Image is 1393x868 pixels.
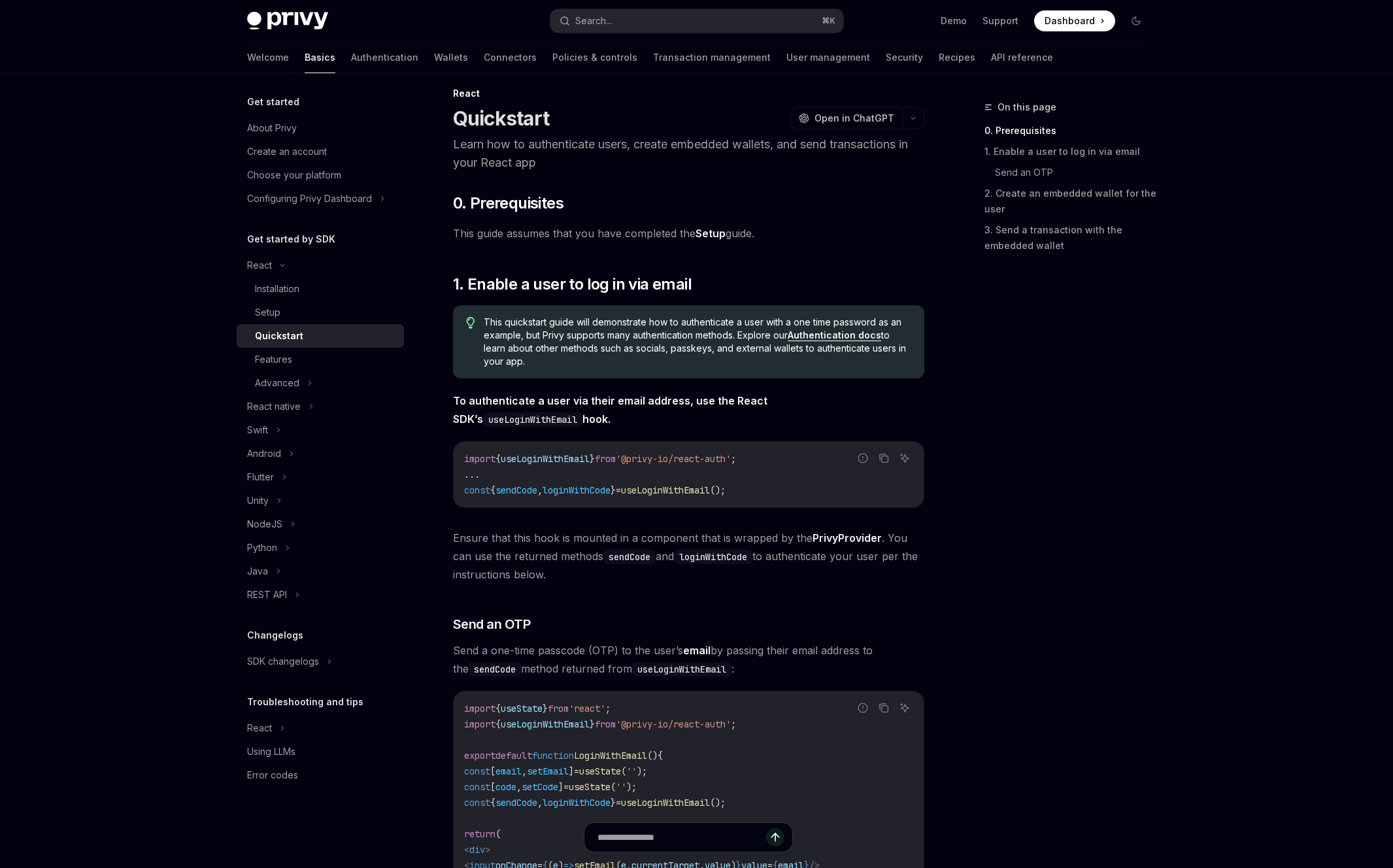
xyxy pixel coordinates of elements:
svg: Tip [466,317,475,329]
code: loginWithCode [674,550,752,564]
span: from [595,718,616,730]
h5: Troubleshooting and tips [247,694,363,710]
span: sendCode [495,484,537,496]
a: Connectors [484,42,537,73]
a: Authentication [351,42,418,73]
span: ⌘ K [822,16,835,26]
a: Security [886,42,923,73]
span: ; [605,703,611,714]
button: Copy the contents from the code block [875,699,892,716]
div: React [247,720,272,736]
a: Installation [237,277,404,301]
span: ... [464,469,480,480]
span: useState [501,703,543,714]
a: Quickstart [237,324,404,348]
a: 1. Enable a user to log in via email [984,141,1157,162]
span: } [543,703,548,714]
a: Create an account [237,140,404,163]
a: Support [982,14,1018,27]
div: React [453,87,924,100]
span: { [658,750,663,761]
a: Setup [696,227,726,241]
a: 0. Prerequisites [984,120,1157,141]
a: Recipes [939,42,975,73]
a: PrivyProvider [813,531,882,545]
code: sendCode [603,550,656,564]
span: Ensure that this hook is mounted in a component that is wrapped by the . You can use the returned... [453,529,924,584]
span: On this page [998,99,1056,115]
span: [ [490,765,495,777]
div: Flutter [247,469,274,485]
span: useState [569,781,611,793]
span: { [495,453,501,465]
code: useLoginWithEmail [632,662,731,676]
span: { [490,797,495,809]
div: React [247,258,272,273]
span: 'react' [569,703,605,714]
button: Ask AI [896,699,913,716]
div: Android [247,446,281,461]
span: Open in ChatGPT [814,112,894,125]
a: Error codes [237,763,404,787]
span: import [464,453,495,465]
a: Wallets [434,42,468,73]
a: Send an OTP [995,162,1157,183]
h5: Get started by SDK [247,231,335,247]
span: useLoginWithEmail [621,484,710,496]
span: = [616,797,621,809]
button: Open in ChatGPT [790,107,902,129]
a: 3. Send a transaction with the embedded wallet [984,220,1157,256]
span: '' [626,765,637,777]
span: = [616,484,621,496]
span: email [495,765,522,777]
span: } [611,797,616,809]
span: ); [637,765,647,777]
div: Error codes [247,767,298,783]
span: { [495,718,501,730]
span: This guide assumes that you have completed the guide. [453,224,924,242]
span: '@privy-io/react-auth' [616,453,731,465]
div: Swift [247,422,268,438]
div: Installation [255,281,299,297]
span: This quickstart guide will demonstrate how to authenticate a user with a one time password as an ... [484,316,911,368]
span: Send an OTP [453,615,531,633]
a: 2. Create an embedded wallet for the user [984,183,1157,220]
span: Dashboard [1045,14,1095,27]
button: Search...⌘K [550,9,843,33]
span: useLoginWithEmail [621,797,710,809]
span: ); [626,781,637,793]
span: export [464,750,495,761]
span: const [464,781,490,793]
h5: Get started [247,94,299,110]
a: Features [237,348,404,371]
span: (); [710,484,726,496]
div: NodeJS [247,516,282,532]
button: Send message [766,828,784,846]
span: = [574,765,579,777]
span: setCode [522,781,558,793]
span: Send a one-time passcode (OTP) to the user’s by passing their email address to the method returne... [453,641,924,678]
strong: email [683,644,711,657]
span: ( [621,765,626,777]
div: Java [247,563,268,579]
code: sendCode [469,662,521,676]
a: Welcome [247,42,289,73]
span: import [464,703,495,714]
strong: To authenticate a user via their email address, use the React SDK’s hook. [453,394,767,426]
div: Configuring Privy Dashboard [247,191,372,207]
span: } [611,484,616,496]
a: Setup [237,301,404,324]
div: Choose your platform [247,167,341,183]
h5: Changelogs [247,627,303,643]
h1: Quickstart [453,107,550,130]
span: { [495,703,501,714]
span: sendCode [495,797,537,809]
span: '@privy-io/react-auth' [616,718,731,730]
div: Quickstart [255,328,303,344]
span: } [590,718,595,730]
a: Authentication docs [788,329,881,341]
span: (); [710,797,726,809]
div: SDK changelogs [247,654,319,669]
a: API reference [991,42,1053,73]
span: const [464,765,490,777]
